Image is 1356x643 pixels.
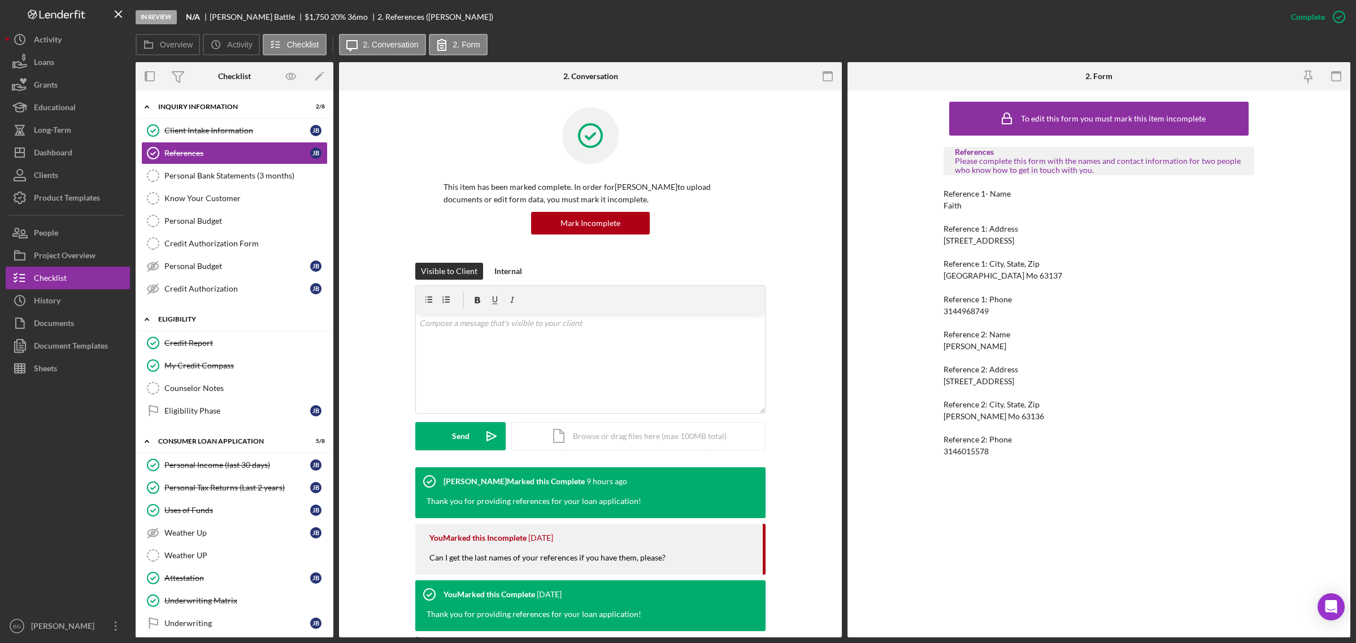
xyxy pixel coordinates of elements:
[6,334,130,357] button: Document Templates
[164,384,327,393] div: Counselor Notes
[164,406,310,415] div: Eligibility Phase
[944,377,1014,386] div: [STREET_ADDRESS]
[227,40,252,49] label: Activity
[263,34,327,55] button: Checklist
[164,149,310,158] div: References
[421,263,477,280] div: Visible to Client
[34,221,58,247] div: People
[427,609,641,620] div: Thank you for providing references for your loan application!
[164,596,327,605] div: Underwriting Matrix
[586,477,627,486] time: 2025-09-30 13:56
[6,289,130,312] button: History
[6,28,130,51] button: Activity
[6,267,130,289] button: Checklist
[6,357,130,380] button: Sheets
[141,277,328,300] a: Credit AuthorizationJB
[331,12,346,21] div: 20 %
[141,567,328,589] a: AttestationJB
[1085,72,1112,81] div: 2. Form
[34,164,58,189] div: Clients
[305,12,329,21] span: $1,750
[944,307,989,316] div: 3144968749
[141,499,328,522] a: Uses of FundsJB
[310,505,321,516] div: J B
[377,12,493,21] div: 2. References ([PERSON_NAME])
[310,405,321,416] div: J B
[34,267,67,292] div: Checklist
[305,103,325,110] div: 2 / 8
[944,271,1062,280] div: [GEOGRAPHIC_DATA] Mo 63137
[6,51,130,73] a: Loans
[560,212,620,234] div: Mark Incomplete
[164,194,327,203] div: Know Your Customer
[34,312,74,337] div: Documents
[34,96,76,121] div: Educational
[310,482,321,493] div: J B
[210,12,305,21] div: [PERSON_NAME] Battle
[141,332,328,354] a: Credit Report
[141,187,328,210] a: Know Your Customer
[13,623,21,629] text: BG
[6,244,130,267] a: Project Overview
[6,119,130,141] button: Long-Term
[164,574,310,583] div: Attestation
[955,147,1243,157] div: References
[310,260,321,272] div: J B
[141,454,328,476] a: Personal Income (last 30 days)JB
[1280,6,1350,28] button: Complete
[141,142,328,164] a: ReferencesJB
[136,10,177,24] div: In Review
[310,147,321,159] div: J B
[310,459,321,471] div: J B
[6,73,130,96] button: Grants
[452,422,470,450] div: Send
[1021,114,1206,123] div: To edit this form you must mark this item incomplete
[141,399,328,422] a: Eligibility PhaseJB
[6,96,130,119] a: Educational
[444,477,585,486] div: [PERSON_NAME] Marked this Complete
[944,295,1254,304] div: Reference 1: Phone
[6,186,130,209] button: Product Templates
[944,342,1006,351] div: [PERSON_NAME]
[1318,593,1345,620] div: Open Intercom Messenger
[429,533,527,542] div: You Marked this Incomplete
[489,263,528,280] button: Internal
[164,528,310,537] div: Weather Up
[339,34,426,55] button: 2. Conversation
[944,189,1254,198] div: Reference 1- Name
[305,438,325,445] div: 5 / 8
[34,141,72,167] div: Dashboard
[427,496,641,507] div: Thank you for providing references for your loan application!
[444,181,737,206] p: This item has been marked complete. In order for [PERSON_NAME] to upload documents or edit form d...
[310,125,321,136] div: J B
[6,141,130,164] button: Dashboard
[164,126,310,135] div: Client Intake Information
[164,262,310,271] div: Personal Budget
[164,483,310,492] div: Personal Tax Returns (Last 2 years)
[164,551,327,560] div: Weather UP
[141,476,328,499] a: Personal Tax Returns (Last 2 years)JB
[6,615,130,637] button: BG[PERSON_NAME]
[164,619,310,628] div: Underwriting
[186,12,200,21] b: N/A
[944,330,1254,339] div: Reference 2: Name
[34,51,54,76] div: Loans
[141,255,328,277] a: Personal BudgetJB
[310,283,321,294] div: J B
[444,590,535,599] div: You Marked this Complete
[429,552,677,575] div: Can I get the last names of your references if you have them, please?
[531,212,650,234] button: Mark Incomplete
[310,527,321,538] div: J B
[429,34,488,55] button: 2. Form
[287,40,319,49] label: Checklist
[944,224,1254,233] div: Reference 1: Address
[944,236,1014,245] div: [STREET_ADDRESS]
[6,312,130,334] button: Documents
